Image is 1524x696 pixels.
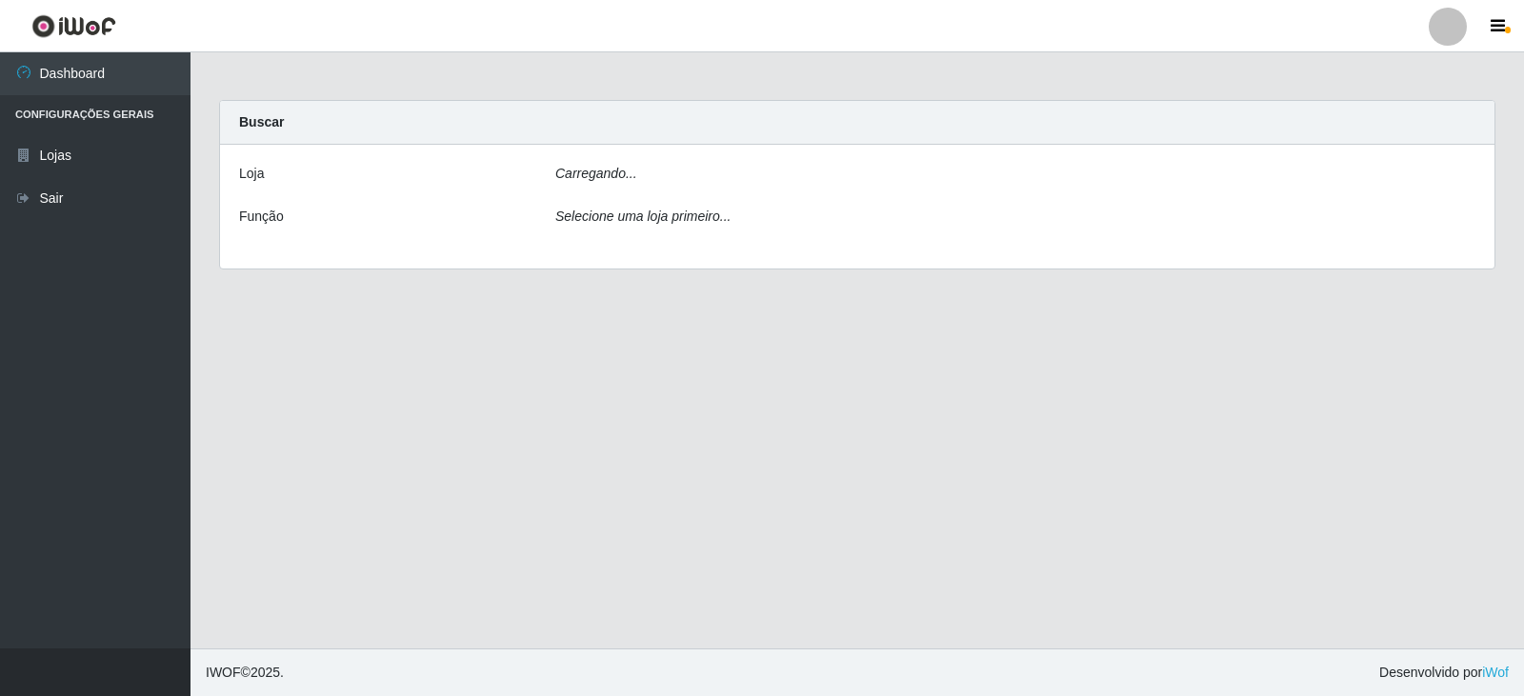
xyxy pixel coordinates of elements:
[206,663,284,683] span: © 2025 .
[1482,665,1509,680] a: iWof
[1379,663,1509,683] span: Desenvolvido por
[239,207,284,227] label: Função
[239,164,264,184] label: Loja
[31,14,116,38] img: CoreUI Logo
[239,114,284,129] strong: Buscar
[555,166,637,181] i: Carregando...
[555,209,731,224] i: Selecione uma loja primeiro...
[206,665,241,680] span: IWOF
